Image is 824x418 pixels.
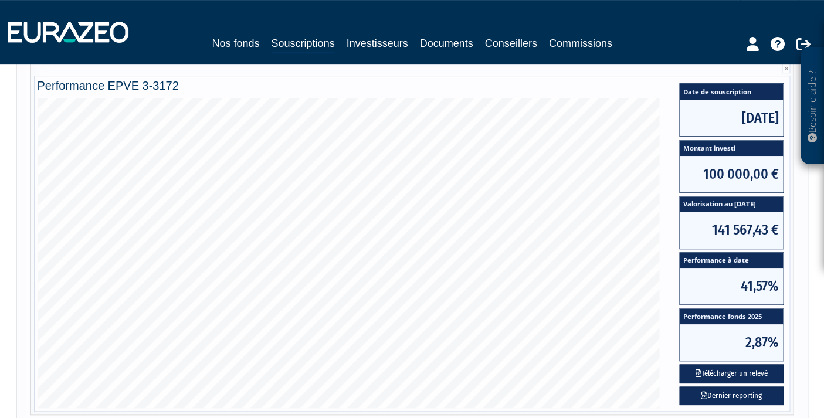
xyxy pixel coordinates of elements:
span: 100 000,00 € [680,156,783,192]
a: Investisseurs [346,35,408,52]
img: 1732889491-logotype_eurazeo_blanc_rvb.png [8,22,128,43]
span: [DATE] [680,100,783,136]
button: Télécharger un relevé [679,364,784,383]
span: Performance fonds 2025 [680,308,783,324]
span: Montant investi [680,140,783,156]
a: Souscriptions [271,35,334,53]
span: Valorisation au [DATE] [680,196,783,212]
h4: Performance EPVE 3-3172 [38,79,787,92]
a: Dernier reporting [679,386,784,406]
p: Besoin d'aide ? [806,53,819,159]
span: 141 567,43 € [680,212,783,248]
a: Commissions [549,35,612,52]
a: Documents [420,35,473,52]
a: Nos fonds [212,35,259,52]
a: Conseillers [485,35,537,52]
span: 41,57% [680,268,783,304]
span: Date de souscription [680,84,783,100]
span: Performance à date [680,253,783,269]
span: 2,87% [680,324,783,361]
